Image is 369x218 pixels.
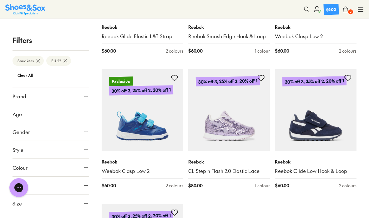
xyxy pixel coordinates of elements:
[5,4,45,15] a: Shoes & Sox
[275,33,356,40] a: Weebok Clasp Low 2
[13,177,89,194] button: Price
[188,48,203,54] span: $ 60.00
[188,24,270,30] p: Reebok
[13,141,89,158] button: Style
[6,176,31,199] iframe: Gorgias live chat messenger
[166,182,183,189] div: 2 colours
[13,128,30,136] span: Gender
[102,182,116,189] span: $ 60.00
[275,69,356,151] a: 30% off 3, 25% off 2, 20% off 1
[275,182,289,189] span: $ 60.00
[255,182,270,189] div: 1 colour
[255,48,270,54] div: 1 colour
[347,9,354,15] span: 2
[339,182,356,189] div: 2 colours
[188,158,270,165] p: Reebok
[5,4,45,15] img: SNS_Logo_Responsive.svg
[13,110,22,118] span: Age
[275,168,356,174] a: Reebok Glide Low Hook & Loop
[275,48,289,54] span: $ 60.00
[102,24,183,30] p: Reebok
[13,159,89,176] button: Colour
[13,56,44,66] btn: Sneakers
[102,168,183,174] a: Weebok Clasp Low 2
[196,76,260,86] p: 30% off 3, 25% off 2, 20% off 1
[13,123,89,141] button: Gender
[102,158,183,165] p: Reebok
[326,6,336,12] div: $6.00
[13,195,89,212] button: Size
[188,33,270,40] a: Reebok Smash Edge Hook & Loop
[109,76,133,86] p: Exclusive
[13,70,38,81] btn: Clear All
[102,48,116,54] span: $ 60.00
[188,69,270,151] a: 30% off 3, 25% off 2, 20% off 1
[46,56,71,66] btn: EU 22
[13,105,89,123] button: Age
[275,158,356,165] p: Reebok
[102,33,183,40] a: Reebok Glide Elastic L&T Strap
[13,146,23,153] span: Style
[102,69,183,151] a: Exclusive30% off 3, 25% off 2, 20% off 1
[282,76,346,86] p: 30% off 3, 25% off 2, 20% off 1
[166,48,183,54] div: 2 colours
[339,3,352,16] button: 2
[13,164,28,171] span: Colour
[13,87,89,105] button: Brand
[13,92,26,100] span: Brand
[13,35,89,45] p: Filters
[188,168,270,174] a: CL Step n Flash 2.0 Elastic Lace
[339,48,356,54] div: 2 colours
[314,4,339,15] a: $6.00
[275,24,356,30] p: Reebok
[188,182,203,189] span: $ 80.00
[13,200,22,207] span: Size
[109,85,173,96] p: 30% off 3, 25% off 2, 20% off 1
